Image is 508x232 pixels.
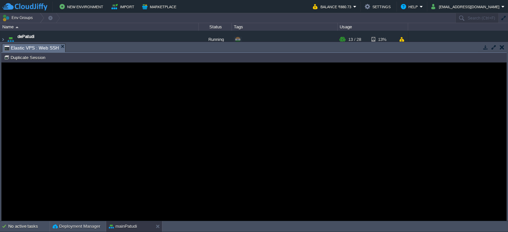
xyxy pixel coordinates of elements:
[4,54,47,60] button: Duplicate Session
[2,3,47,11] img: CloudJiffy
[199,23,232,31] div: Status
[232,23,337,31] div: Tags
[338,23,408,31] div: Usage
[4,44,59,52] span: Elastic VPS : Web SSH
[16,26,19,28] img: AMDAwAAAACH5BAEAAAAALAAAAAABAAEAAAICRAEAOw==
[480,206,501,225] iframe: chat widget
[60,3,105,11] button: New Environment
[6,31,15,49] img: AMDAwAAAACH5BAEAAAAALAAAAAABAAEAAAICRAEAOw==
[0,31,6,49] img: AMDAwAAAACH5BAEAAAAALAAAAAABAAEAAAICRAEAOw==
[18,40,48,47] span: [DOMAIN_NAME]
[431,3,501,11] button: [EMAIL_ADDRESS][DOMAIN_NAME]
[348,31,361,49] div: 13 / 28
[142,3,178,11] button: Marketplace
[199,31,232,49] div: Running
[8,221,50,232] div: No active tasks
[109,223,137,230] button: mainPatudi
[371,31,393,49] div: 13%
[1,23,198,31] div: Name
[365,3,393,11] button: Settings
[2,13,35,22] button: Env Groups
[313,3,353,11] button: Balance ₹880.73
[18,33,34,40] a: dePatudi
[111,3,136,11] button: Import
[53,223,100,230] button: Deployment Manager
[401,3,420,11] button: Help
